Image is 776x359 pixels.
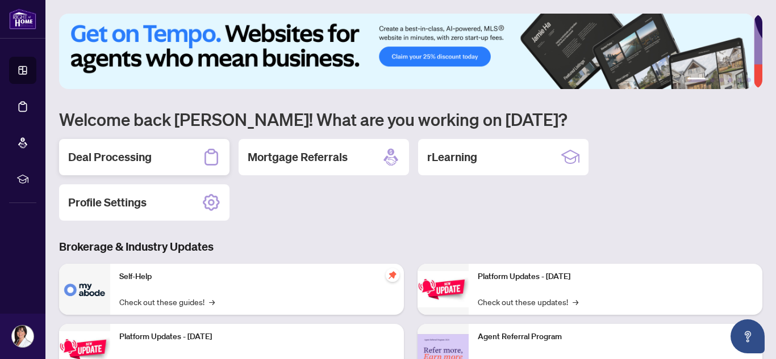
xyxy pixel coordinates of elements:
[119,295,215,308] a: Check out these guides!→
[478,271,753,283] p: Platform Updates - [DATE]
[68,149,152,165] h2: Deal Processing
[386,268,399,282] span: pushpin
[59,14,754,89] img: Slide 0
[737,78,742,82] button: 5
[119,271,395,283] p: Self-Help
[746,78,751,82] button: 6
[478,295,578,308] a: Check out these updates!→
[59,108,762,130] h1: Welcome back [PERSON_NAME]! What are you working on [DATE]?
[119,331,395,343] p: Platform Updates - [DATE]
[710,78,715,82] button: 2
[12,326,34,347] img: Profile Icon
[418,271,469,307] img: Platform Updates - June 23, 2025
[59,239,762,255] h3: Brokerage & Industry Updates
[427,149,477,165] h2: rLearning
[248,149,348,165] h2: Mortgage Referrals
[728,78,733,82] button: 4
[573,295,578,308] span: →
[731,319,765,353] button: Open asap
[9,9,36,29] img: logo
[209,295,215,308] span: →
[687,78,706,82] button: 1
[478,331,753,343] p: Agent Referral Program
[719,78,724,82] button: 3
[68,195,147,210] h2: Profile Settings
[59,264,110,315] img: Self-Help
